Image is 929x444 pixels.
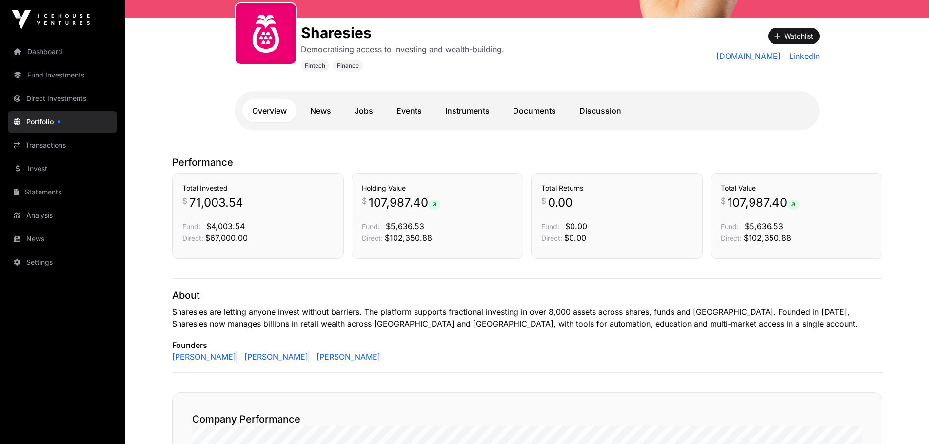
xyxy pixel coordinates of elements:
span: 71,003.54 [189,195,243,211]
a: Settings [8,251,117,273]
span: $ [721,195,726,207]
span: $5,636.53 [745,221,783,231]
a: Jobs [345,99,383,122]
span: Fintech [305,62,325,70]
span: Fund: [182,222,200,231]
h3: Total Value [721,183,872,193]
button: Watchlist [768,28,820,44]
a: Instruments [435,99,499,122]
p: Performance [172,155,882,169]
span: Direct: [182,234,203,242]
img: sharesies_logo.jpeg [239,7,292,60]
span: $4,003.54 [206,221,245,231]
a: News [300,99,341,122]
span: $0.00 [564,233,586,243]
a: Direct Investments [8,88,117,109]
a: Fund Investments [8,64,117,86]
p: Democratising access to investing and wealth-building. [301,43,504,55]
span: $ [182,195,187,207]
h3: Holding Value [362,183,513,193]
p: Sharesies are letting anyone invest without barriers. The platform supports fractional investing ... [172,306,882,329]
a: Transactions [8,135,117,156]
span: $102,350.88 [744,233,791,243]
span: 0.00 [548,195,573,211]
span: Direct: [721,234,742,242]
a: Overview [242,99,296,122]
a: Documents [503,99,566,122]
a: News [8,228,117,250]
span: $ [541,195,546,207]
a: Dashboard [8,41,117,62]
span: $0.00 [565,221,587,231]
a: Analysis [8,205,117,226]
span: $ [362,195,367,207]
span: 107,987.40 [369,195,440,211]
span: Fund: [721,222,739,231]
h3: Total Invested [182,183,334,193]
span: $67,000.00 [205,233,248,243]
span: $5,636.53 [386,221,424,231]
span: 107,987.40 [728,195,799,211]
img: Icehouse Ventures Logo [12,10,90,29]
a: Statements [8,181,117,203]
span: Direct: [541,234,562,242]
span: Fund: [541,222,559,231]
h3: Total Returns [541,183,692,193]
a: Events [387,99,432,122]
span: Direct: [362,234,383,242]
span: Finance [337,62,359,70]
p: Founders [172,339,882,351]
span: Fund: [362,222,380,231]
span: $102,350.88 [385,233,432,243]
a: [PERSON_NAME] [172,351,237,363]
nav: Tabs [242,99,812,122]
p: About [172,289,882,302]
h1: Sharesies [301,24,504,41]
a: [DOMAIN_NAME] [716,50,781,62]
a: [PERSON_NAME] [240,351,309,363]
a: Portfolio [8,111,117,133]
a: Invest [8,158,117,179]
a: [PERSON_NAME] [313,351,380,363]
iframe: Chat Widget [880,397,929,444]
a: LinkedIn [785,50,820,62]
a: Discussion [570,99,631,122]
h2: Company Performance [192,412,862,426]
